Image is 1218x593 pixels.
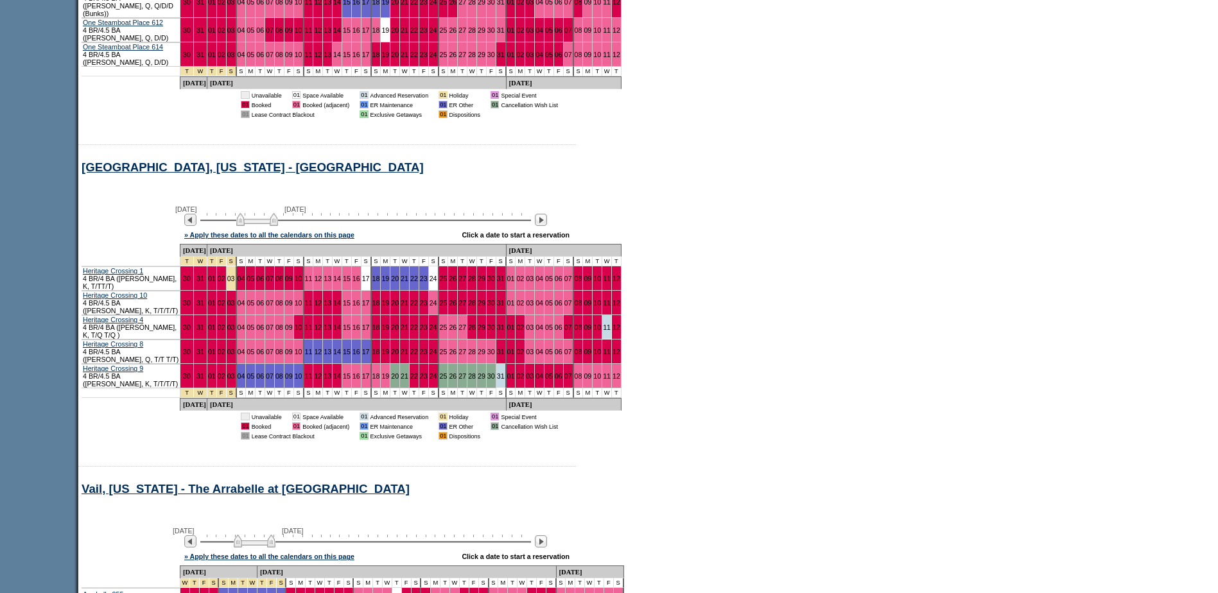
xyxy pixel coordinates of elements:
[184,214,196,226] img: Previous
[458,26,466,34] a: 27
[497,275,505,282] a: 31
[372,323,380,331] a: 18
[430,275,437,282] a: 24
[440,275,448,282] a: 25
[256,323,264,331] a: 06
[526,323,534,331] a: 03
[352,51,360,58] a: 16
[593,26,601,34] a: 10
[196,275,204,282] a: 31
[535,275,543,282] a: 04
[305,51,313,58] a: 11
[449,51,457,58] a: 26
[333,51,341,58] a: 14
[507,51,515,58] a: 01
[324,299,331,307] a: 13
[83,19,163,26] a: One Steamboat Place 612
[83,267,143,275] a: Heritage Crossing 1
[83,43,163,51] a: One Steamboat Place 614
[275,323,283,331] a: 08
[333,323,341,331] a: 14
[275,348,283,356] a: 08
[420,51,428,58] a: 23
[266,348,274,356] a: 07
[83,291,147,299] a: Heritage Crossing 10
[247,348,254,356] a: 05
[516,275,524,282] a: 02
[372,51,380,58] a: 18
[468,51,476,58] a: 28
[295,299,302,307] a: 10
[83,340,143,348] a: Heritage Crossing 8
[324,348,331,356] a: 13
[613,26,620,34] a: 12
[603,26,611,34] a: 11
[535,26,543,34] a: 04
[238,51,245,58] a: 04
[218,26,225,34] a: 02
[449,299,457,307] a: 26
[440,51,448,58] a: 25
[449,26,457,34] a: 26
[478,26,485,34] a: 29
[391,323,399,331] a: 20
[314,323,322,331] a: 12
[430,323,437,331] a: 24
[555,299,562,307] a: 06
[362,275,370,282] a: 17
[343,323,351,331] a: 15
[564,51,572,58] a: 07
[333,348,341,356] a: 14
[275,299,283,307] a: 08
[555,51,562,58] a: 06
[420,299,428,307] a: 23
[208,51,216,58] a: 01
[497,51,505,58] a: 31
[266,51,274,58] a: 07
[593,299,601,307] a: 10
[381,51,389,58] a: 19
[458,51,466,58] a: 27
[266,26,274,34] a: 07
[497,299,505,307] a: 31
[285,299,293,307] a: 09
[478,51,485,58] a: 29
[238,275,245,282] a: 04
[613,275,620,282] a: 12
[256,51,264,58] a: 06
[381,26,389,34] a: 19
[196,299,204,307] a: 31
[324,51,331,58] a: 13
[275,275,283,282] a: 08
[526,275,534,282] a: 03
[575,299,582,307] a: 08
[352,299,360,307] a: 16
[256,299,264,307] a: 06
[372,275,380,282] a: 18
[295,51,302,58] a: 10
[564,323,572,331] a: 07
[487,275,495,282] a: 30
[593,51,601,58] a: 10
[256,275,264,282] a: 06
[430,51,437,58] a: 24
[183,348,191,356] a: 30
[381,323,389,331] a: 19
[420,26,428,34] a: 23
[352,26,360,34] a: 16
[372,348,380,356] a: 18
[324,26,331,34] a: 13
[545,299,553,307] a: 05
[575,323,582,331] a: 08
[420,323,428,331] a: 23
[603,275,611,282] a: 11
[535,323,543,331] a: 04
[183,299,191,307] a: 30
[401,51,408,58] a: 21
[227,26,235,34] a: 03
[575,51,582,58] a: 08
[410,299,418,307] a: 22
[613,323,620,331] a: 12
[266,299,274,307] a: 07
[82,160,424,174] a: [GEOGRAPHIC_DATA], [US_STATE] - [GEOGRAPHIC_DATA]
